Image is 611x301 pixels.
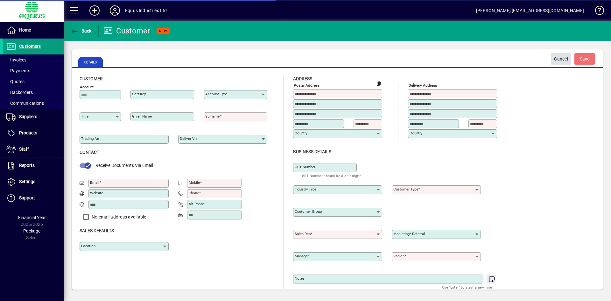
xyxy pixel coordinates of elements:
mat-label: Notes [295,276,305,281]
span: Sales defaults [80,228,114,233]
a: Backorders [3,87,64,98]
button: Cancel [551,53,571,65]
span: Quotes [6,79,25,84]
mat-label: Alt Phone [189,202,205,206]
mat-label: Title [81,114,88,118]
span: Invoices [6,57,26,62]
mat-label: Country [295,131,307,135]
button: Profile [105,5,125,16]
mat-hint: GST Number should be 8 or 9 digits [302,172,362,179]
a: Knowledge Base [590,1,603,22]
span: Receive Documents Via Email [95,163,153,168]
span: Contact [80,150,99,155]
mat-label: Given name [132,114,152,118]
span: Reports [19,163,35,168]
a: Home [3,22,64,38]
span: S [580,56,582,61]
div: [PERSON_NAME] [EMAIL_ADDRESS][DOMAIN_NAME] [476,5,584,16]
mat-label: Mobile [189,180,200,185]
span: Suppliers [19,114,37,119]
a: Products [3,125,64,141]
span: Financial Year [18,215,46,220]
button: Save [574,53,595,65]
span: Backorders [6,90,33,95]
button: Copy to Delivery address [374,78,384,89]
a: Settings [3,174,64,190]
span: Payments [6,68,30,73]
span: Customers [19,44,41,49]
div: Equus Industries Ltd [125,5,167,16]
mat-label: Customer type [393,187,418,191]
mat-label: Website [90,191,103,195]
mat-label: Deliver via [180,136,197,141]
span: Back [70,28,92,33]
mat-label: Surname [205,114,220,118]
span: Home [19,27,31,32]
a: Suppliers [3,109,64,125]
mat-label: Industry type [295,187,316,191]
mat-label: Manager [295,254,309,258]
mat-label: Customer group [295,209,322,214]
mat-label: Region [393,254,404,258]
span: Settings [19,179,35,184]
mat-label: Country [410,131,422,135]
button: Back [69,25,93,37]
span: Details [78,57,103,67]
span: Products [19,130,37,135]
span: Support [19,195,35,200]
span: Communications [6,101,44,106]
mat-label: Phone [189,191,199,195]
a: Staff [3,141,64,157]
a: Invoices [3,54,64,65]
a: Quotes [3,76,64,87]
mat-label: Email [90,180,99,185]
span: NEW [159,29,167,33]
mat-label: Sort key [132,92,146,96]
a: Payments [3,65,64,76]
label: No email address available [90,214,146,220]
a: Communications [3,98,64,109]
mat-label: Sales rep [295,232,311,236]
div: Customer [103,26,150,36]
span: Business details [293,149,331,154]
mat-label: Location [81,244,95,248]
mat-label: Marketing/ Referral [393,232,425,236]
mat-label: Account Type [205,92,228,96]
span: Staff [19,147,29,152]
mat-label: Trading as [81,136,99,141]
span: Customer [80,76,103,81]
mat-label: Account [80,85,94,89]
span: ave [580,54,590,64]
button: Add [84,5,105,16]
span: Address [293,76,312,81]
a: Reports [3,158,64,174]
span: Package [23,228,40,233]
span: Cancel [554,54,568,64]
a: Support [3,190,64,206]
mat-label: GST Number [295,165,315,169]
app-page-header-button: Back [64,25,99,37]
mat-hint: Use 'Enter' to start a new line [442,283,492,291]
